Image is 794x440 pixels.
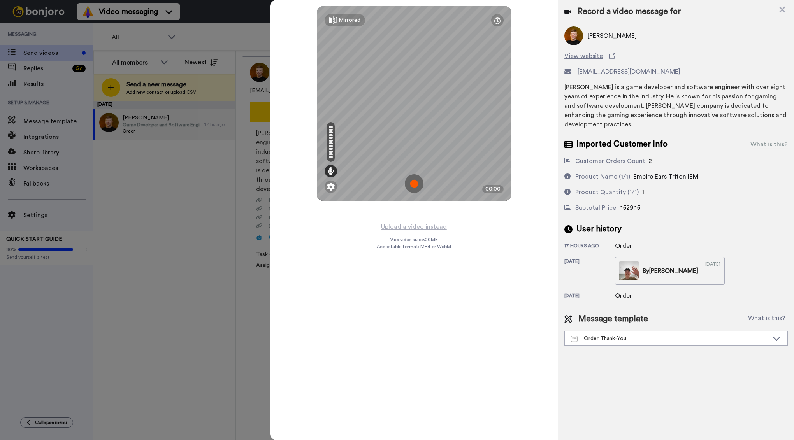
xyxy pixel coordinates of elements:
div: Product Quantity (1/1) [575,188,639,197]
span: View website [564,51,603,61]
div: 00:00 [482,185,504,193]
div: [DATE] [564,293,615,300]
span: 1 [642,189,644,195]
div: Order [615,291,654,300]
button: What is this? [746,313,788,325]
img: Message-temps.svg [571,336,578,342]
span: Empire Ears Triton IEM [633,174,698,180]
div: Product Name (1/1) [575,172,630,181]
a: By[PERSON_NAME][DATE] [615,257,725,285]
span: 2 [648,158,652,164]
div: By [PERSON_NAME] [643,266,698,275]
a: View website [564,51,788,61]
div: What is this? [750,140,788,149]
button: Upload a video instead [379,222,449,232]
span: 1529.15 [620,205,640,211]
div: [DATE] [564,258,615,285]
div: Customer Orders Count [575,156,645,166]
div: 17 hours ago [564,243,615,251]
img: ic_gear.svg [327,183,335,191]
span: Max video size: 500 MB [390,237,438,243]
img: ic_record_start.svg [405,174,423,193]
img: 033f83cd-2d39-4133-bfdc-2384cb03556c-thumb.jpg [619,261,639,280]
div: Order [615,241,654,251]
div: Subtotal Price [575,203,616,212]
span: Acceptable format: MP4 or WebM [377,244,451,250]
div: [PERSON_NAME] is a game developer and software engineer with over eight years of experience in th... [564,82,788,129]
div: [DATE] [705,261,720,280]
span: User history [576,223,622,235]
span: Imported Customer Info [576,138,668,150]
div: Order Thank-You [571,335,769,342]
span: [EMAIL_ADDRESS][DOMAIN_NAME] [578,67,680,76]
span: Message template [578,313,648,325]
